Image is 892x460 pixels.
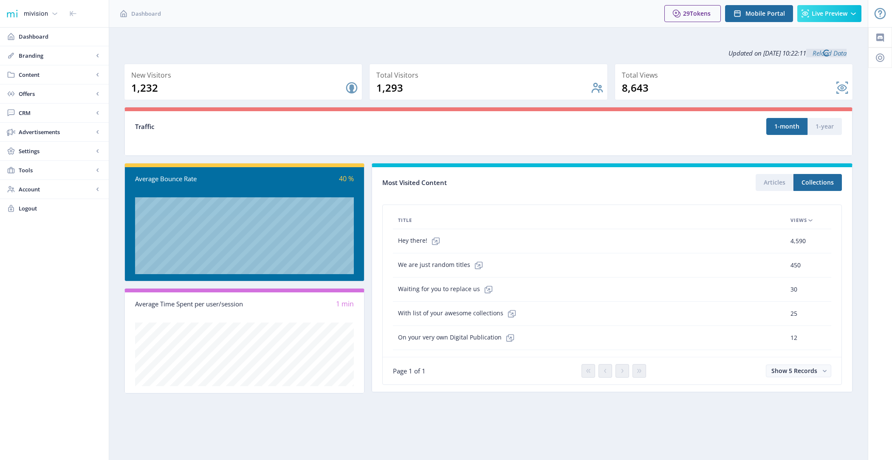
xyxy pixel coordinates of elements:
button: Articles [756,174,793,191]
div: mivision [24,4,48,23]
span: 12 [790,333,797,343]
span: Waiting for you to replace us [398,281,497,298]
span: Tokens [690,9,711,17]
div: Traffic [135,122,488,132]
div: 1,293 [376,81,590,95]
div: 1 min [245,299,354,309]
span: Hey there! [398,233,444,250]
button: Show 5 Records [766,365,831,377]
div: New Visitors [131,69,358,81]
a: Reload Data [806,49,847,57]
span: Branding [19,51,93,60]
span: Live Preview [812,10,847,17]
div: Updated on [DATE] 10:22:11 [124,42,853,64]
span: We are just random titles [398,257,487,274]
span: Logout [19,204,102,213]
span: Offers [19,90,93,98]
div: 1,232 [131,81,345,95]
span: Views [790,215,807,225]
span: On your very own Digital Publication [398,329,519,346]
img: 1f20cf2a-1a19-485c-ac21-848c7d04f45b.png [5,7,19,20]
span: Mobile Portal [745,10,785,17]
span: Content [19,70,93,79]
span: Advertisements [19,128,93,136]
span: With list of your awesome collections [398,305,520,322]
button: 29Tokens [664,5,721,22]
button: 1-year [807,118,842,135]
span: Tools [19,166,93,174]
div: Average Time Spent per user/session [135,299,245,309]
div: Total Visitors [376,69,604,81]
span: Dashboard [131,9,161,18]
div: Most Visited Content [382,176,612,189]
span: 4,590 [790,236,806,246]
span: Settings [19,147,93,155]
div: Total Views [622,69,849,81]
div: Average Bounce Rate [135,174,245,184]
span: 25 [790,309,797,319]
span: 450 [790,260,801,270]
span: Page 1 of 1 [393,367,426,375]
button: Collections [793,174,842,191]
button: Mobile Portal [725,5,793,22]
span: 30 [790,284,797,295]
div: 8,643 [622,81,836,95]
span: Title [398,215,412,225]
span: Dashboard [19,32,102,41]
span: Account [19,185,93,194]
span: Show 5 Records [771,367,817,375]
button: Live Preview [797,5,861,22]
span: CRM [19,109,93,117]
button: 1-month [766,118,807,135]
span: 40 % [339,174,354,183]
